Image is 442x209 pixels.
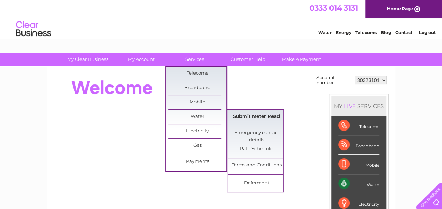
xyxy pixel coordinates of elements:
[168,155,226,169] a: Payments
[273,53,331,66] a: Make A Payment
[168,139,226,153] a: Gas
[309,4,358,12] a: 0333 014 3131
[59,53,117,66] a: My Clear Business
[168,124,226,138] a: Electricity
[168,81,226,95] a: Broadband
[342,103,357,109] div: LIVE
[112,53,170,66] a: My Account
[228,142,286,156] a: Rate Schedule
[419,30,435,35] a: Log out
[166,53,224,66] a: Services
[336,30,351,35] a: Energy
[355,30,377,35] a: Telecoms
[338,135,379,155] div: Broadband
[228,158,286,172] a: Terms and Conditions
[315,74,353,87] td: Account number
[318,30,332,35] a: Water
[338,174,379,194] div: Water
[338,155,379,174] div: Mobile
[395,30,412,35] a: Contact
[219,53,277,66] a: Customer Help
[55,4,387,34] div: Clear Business is a trading name of Verastar Limited (registered in [GEOGRAPHIC_DATA] No. 3667643...
[338,116,379,135] div: Telecoms
[168,95,226,109] a: Mobile
[228,176,286,190] a: Deferment
[228,126,286,140] a: Emergency contact details
[331,96,386,116] div: MY SERVICES
[168,66,226,81] a: Telecoms
[168,110,226,124] a: Water
[228,110,286,124] a: Submit Meter Read
[15,18,51,40] img: logo.png
[381,30,391,35] a: Blog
